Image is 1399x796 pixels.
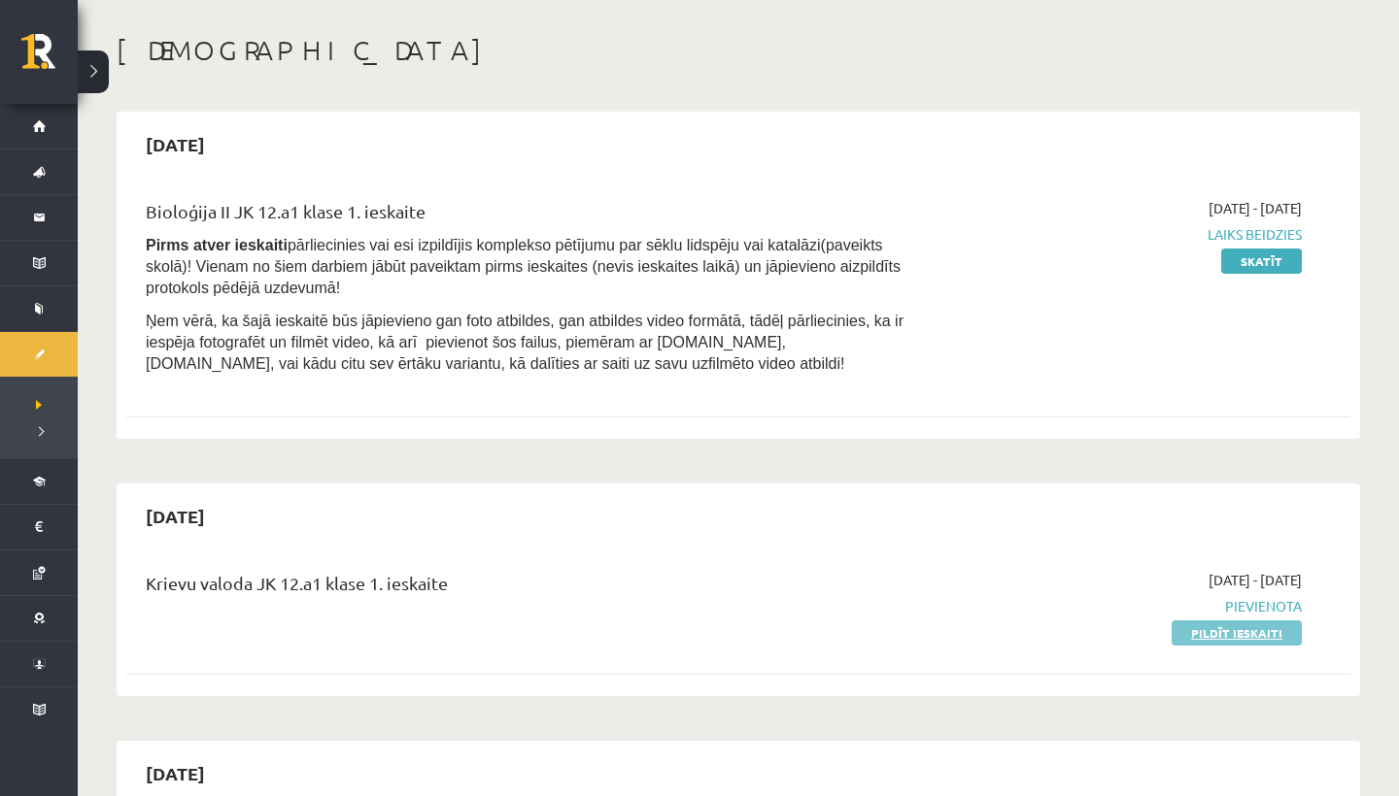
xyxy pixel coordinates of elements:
span: [DATE] - [DATE] [1209,198,1302,218]
a: Skatīt [1221,249,1302,274]
div: Krievu valoda JK 12.a1 klase 1. ieskaite [146,570,906,606]
strong: Pirms atver ieskaiti [146,237,288,253]
span: Pievienota [936,596,1302,616]
h2: [DATE] [126,750,224,796]
span: [DATE] - [DATE] [1209,570,1302,590]
span: Laiks beidzies [936,224,1302,245]
a: Rīgas 1. Tālmācības vidusskola [21,34,78,83]
div: Bioloģija II JK 12.a1 klase 1. ieskaite [146,198,906,234]
h2: [DATE] [126,121,224,167]
span: Ņem vērā, ka šajā ieskaitē būs jāpievieno gan foto atbildes, gan atbildes video formātā, tādēļ pā... [146,313,904,372]
h1: [DEMOGRAPHIC_DATA] [117,34,1360,67]
span: pārliecinies vai esi izpildījis komplekso pētījumu par sēklu lidspēju vai katalāzi(paveikts skolā... [146,237,901,296]
a: Pildīt ieskaiti [1172,620,1302,646]
h2: [DATE] [126,493,224,539]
